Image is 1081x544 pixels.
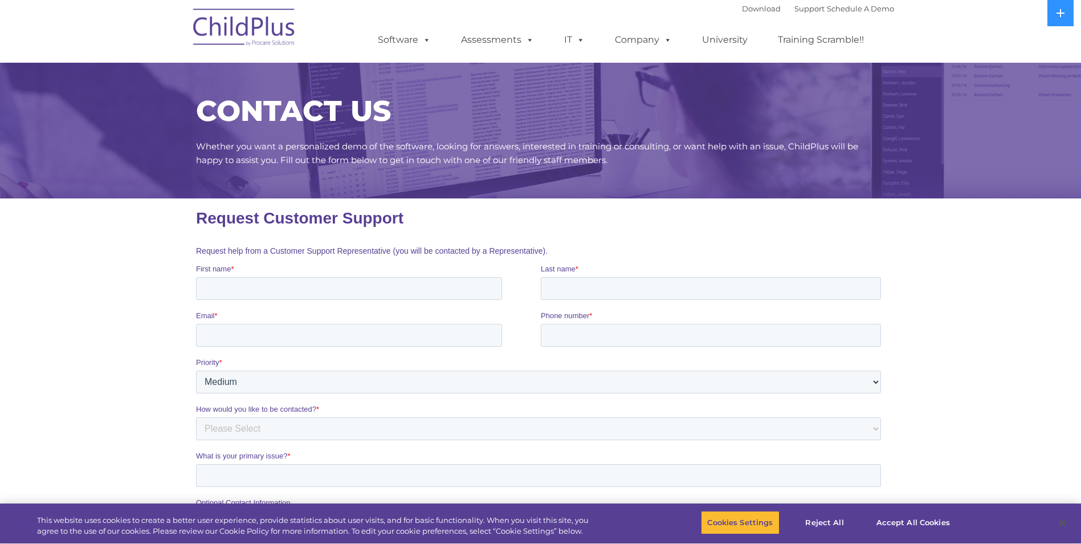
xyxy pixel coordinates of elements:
a: University [691,29,759,51]
button: Close [1050,510,1075,535]
img: ChildPlus by Procare Solutions [187,1,301,58]
a: Training Scramble!! [766,29,875,51]
a: Assessments [450,29,545,51]
a: Schedule A Demo [827,4,894,13]
a: Company [603,29,683,51]
font: | [742,4,894,13]
span: Whether you want a personalized demo of the software, looking for answers, interested in training... [196,141,858,165]
button: Reject All [789,511,860,535]
a: Download [742,4,781,13]
a: Support [794,4,825,13]
button: Cookies Settings [701,511,779,535]
button: Accept All Cookies [870,511,956,535]
a: IT [553,29,596,51]
span: CONTACT US [196,94,391,128]
div: This website uses cookies to create a better user experience, provide statistics about user visit... [37,515,594,537]
a: Software [366,29,442,51]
